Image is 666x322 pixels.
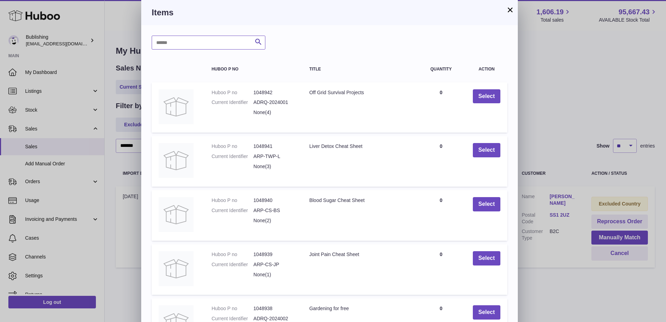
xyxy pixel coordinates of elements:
[212,99,253,106] dt: Current Identifier
[416,60,466,78] th: Quantity
[253,163,295,170] dd: None(3)
[473,251,500,265] button: Select
[212,153,253,160] dt: Current Identifier
[212,315,253,322] dt: Current Identifier
[309,89,409,96] div: Off Grid Survival Projects
[212,207,253,214] dt: Current Identifier
[212,89,253,96] dt: Huboo P no
[253,153,295,160] dd: ARP-TWP-L
[253,99,295,106] dd: ADRQ-2024001
[159,251,194,286] img: Joint Pain Cheat Sheet
[253,109,295,116] dd: None(4)
[253,143,295,150] dd: 1048941
[253,89,295,96] dd: 1048942
[159,143,194,178] img: Liver Detox Cheat Sheet
[253,217,295,224] dd: None(2)
[253,305,295,312] dd: 1048938
[212,251,253,258] dt: Huboo P no
[473,305,500,320] button: Select
[466,60,507,78] th: Action
[212,197,253,204] dt: Huboo P no
[159,89,194,124] img: Off Grid Survival Projects
[253,207,295,214] dd: ARP-CS-BS
[416,244,466,295] td: 0
[416,190,466,241] td: 0
[302,60,416,78] th: Title
[253,315,295,322] dd: ADRQ-2024002
[253,197,295,204] dd: 1048940
[416,82,466,133] td: 0
[253,271,295,278] dd: None(1)
[309,305,409,312] div: Gardening for free
[309,251,409,258] div: Joint Pain Cheat Sheet
[152,7,507,18] h3: Items
[159,197,194,232] img: Blood Sugar Cheat Sheet
[253,251,295,258] dd: 1048939
[309,197,409,204] div: Blood Sugar Cheat Sheet
[473,197,500,211] button: Select
[416,136,466,187] td: 0
[309,143,409,150] div: Liver Detox Cheat Sheet
[253,261,295,268] dd: ARP-CS-JP
[212,143,253,150] dt: Huboo P no
[473,89,500,104] button: Select
[205,60,302,78] th: Huboo P no
[506,6,514,14] button: ×
[473,143,500,157] button: Select
[212,305,253,312] dt: Huboo P no
[212,261,253,268] dt: Current Identifier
